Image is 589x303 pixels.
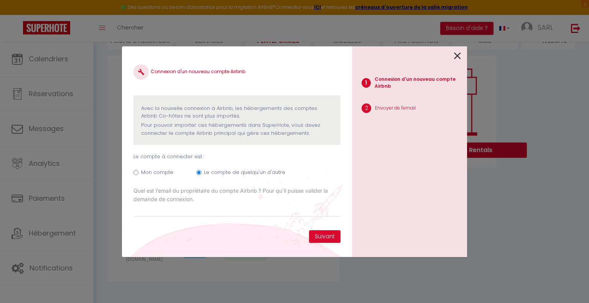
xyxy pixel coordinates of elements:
h4: Connexion d'un nouveau compte Airbnb [133,64,341,80]
p: Connexion d'un nouveau compte Airbnb [375,76,467,90]
p: Le compte à connecter est : [133,153,341,161]
span: 1 [362,78,371,88]
p: Pour pouvoir importer ces hébergements dans SuperHote, vous devez connecter le compte Airbnb prin... [141,121,333,137]
label: Mon compte [141,169,173,176]
button: Ouvrir le widget de chat LiveChat [6,3,29,26]
button: Suivant [309,230,341,243]
label: Le compte de quelqu'un d'autre [204,169,285,176]
p: Envoyer de l'email [375,105,416,112]
p: Avec la nouvelle connexion à Airbnb, les hébergements des comptes Airbnb Co-hôtes ne sont plus im... [141,105,333,120]
span: 2 [362,103,371,113]
label: Quel est l’email du propriétaire du compte Airbnb ? Pour qu’il puisse valider la demande de conne... [133,187,341,203]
